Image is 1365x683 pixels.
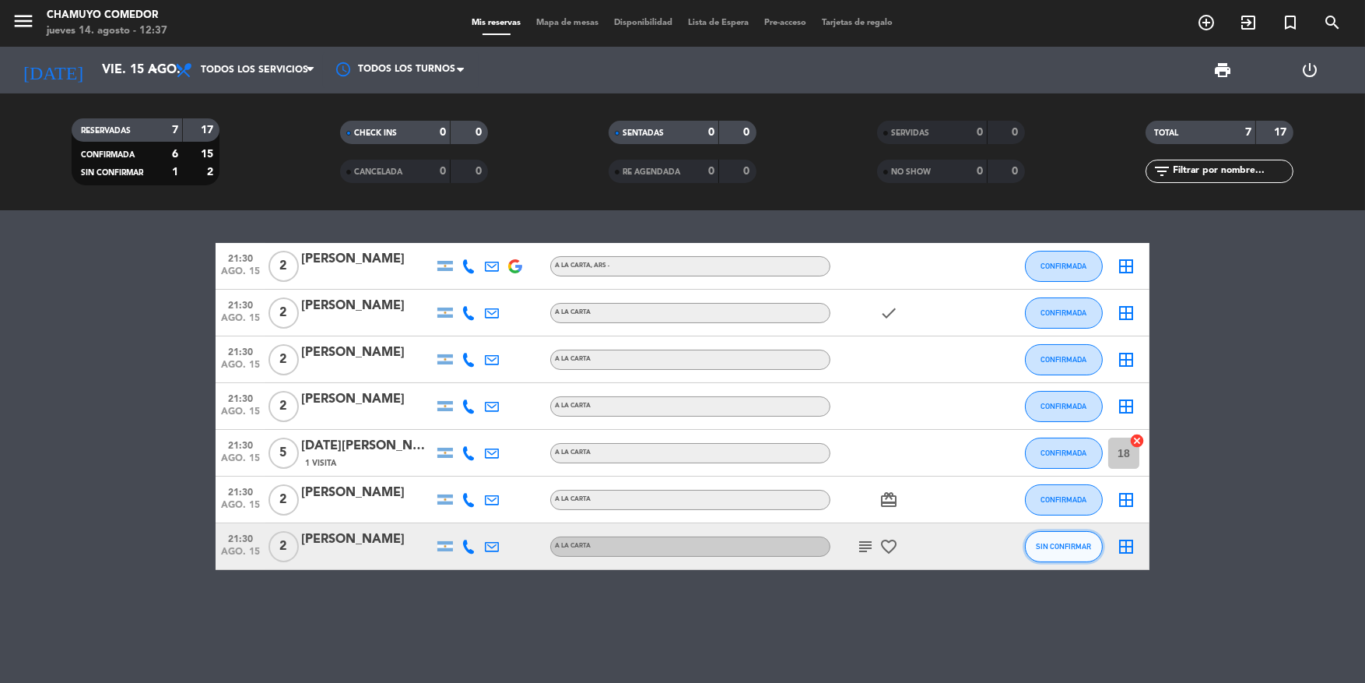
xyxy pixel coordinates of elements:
strong: 0 [475,166,485,177]
span: 21:30 [221,435,260,453]
strong: 0 [977,127,983,138]
i: favorite_border [879,537,898,556]
i: search [1323,13,1342,32]
strong: 1 [172,167,178,178]
span: 21:30 [221,482,260,500]
div: [DATE][PERSON_NAME] [301,436,433,456]
strong: 2 [207,167,216,178]
div: LOG OUT [1266,47,1353,93]
span: ago. 15 [221,266,260,284]
i: filter_list [1153,162,1172,181]
i: border_all [1117,257,1135,276]
span: 2 [268,251,299,282]
strong: 7 [172,125,178,136]
div: [PERSON_NAME] [301,483,433,503]
button: CONFIRMADA [1025,391,1103,422]
span: 21:30 [221,248,260,266]
span: A LA CARTA [555,262,609,269]
div: [PERSON_NAME] [301,389,433,410]
span: A LA CARTA [555,449,591,456]
i: power_settings_new [1300,61,1319,79]
span: 21:30 [221,529,260,547]
strong: 15 [201,149,216,160]
span: print [1213,61,1232,79]
span: CANCELADA [354,168,402,176]
strong: 0 [743,127,753,138]
strong: 6 [172,149,178,160]
i: check [879,304,898,322]
i: [DATE] [12,53,94,87]
i: cancel [1129,433,1145,449]
button: CONFIRMADA [1025,251,1103,282]
i: border_all [1117,491,1135,509]
div: [PERSON_NAME] [301,343,433,363]
span: Disponibilidad [607,19,681,27]
span: ago. 15 [221,547,260,565]
span: ago. 15 [221,360,260,378]
span: CHECK INS [354,129,397,137]
strong: 0 [440,166,446,177]
span: Tarjetas de regalo [815,19,901,27]
span: 2 [268,297,299,329]
i: card_giftcard [879,491,898,509]
div: [PERSON_NAME] [301,249,433,269]
span: 2 [268,344,299,375]
span: Todos los servicios [201,65,308,76]
span: ago. 15 [221,453,260,471]
i: border_all [1117,350,1135,369]
strong: 17 [1274,127,1290,138]
strong: 17 [201,125,216,136]
span: A LA CARTA [555,356,591,362]
strong: 0 [1012,127,1021,138]
span: 21:30 [221,295,260,313]
i: arrow_drop_down [145,61,163,79]
i: border_all [1117,537,1135,556]
span: ago. 15 [221,500,260,518]
span: RE AGENDADA [623,168,680,176]
i: turned_in_not [1281,13,1300,32]
img: google-logo.png [508,259,522,273]
span: 21:30 [221,389,260,407]
strong: 0 [1012,166,1021,177]
div: Chamuyo Comedor [47,8,167,23]
span: Lista de Espera [681,19,757,27]
strong: 0 [475,127,485,138]
span: SIN CONFIRMAR [81,169,143,177]
i: subject [856,537,875,556]
span: CONFIRMADA [1041,495,1087,504]
span: CONFIRMADA [1041,402,1087,410]
i: menu [12,9,35,33]
span: Mis reservas [465,19,529,27]
strong: 0 [708,127,714,138]
span: CONFIRMADA [1041,262,1087,270]
span: CONFIRMADA [1041,308,1087,317]
span: A LA CARTA [555,403,591,409]
span: TOTAL [1155,129,1179,137]
span: CONFIRMADA [81,151,135,159]
button: CONFIRMADA [1025,484,1103,516]
span: CONFIRMADA [1041,449,1087,457]
strong: 7 [1245,127,1251,138]
button: menu [12,9,35,38]
span: ago. 15 [221,313,260,331]
span: 2 [268,391,299,422]
span: RESERVADAS [81,127,131,135]
i: border_all [1117,304,1135,322]
strong: 0 [743,166,753,177]
input: Filtrar por nombre... [1172,163,1293,180]
div: [PERSON_NAME] [301,296,433,316]
i: border_all [1117,397,1135,416]
span: A LA CARTA [555,543,591,549]
strong: 0 [708,166,714,177]
span: 1 Visita [305,457,336,470]
button: SIN CONFIRMAR [1025,531,1103,562]
button: CONFIRMADA [1025,297,1103,329]
span: 2 [268,484,299,516]
span: SERVIDAS [891,129,929,137]
strong: 0 [440,127,446,138]
span: SIN CONFIRMAR [1037,542,1092,551]
span: SENTADAS [623,129,664,137]
strong: 0 [977,166,983,177]
div: jueves 14. agosto - 12:37 [47,23,167,39]
span: 21:30 [221,342,260,360]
